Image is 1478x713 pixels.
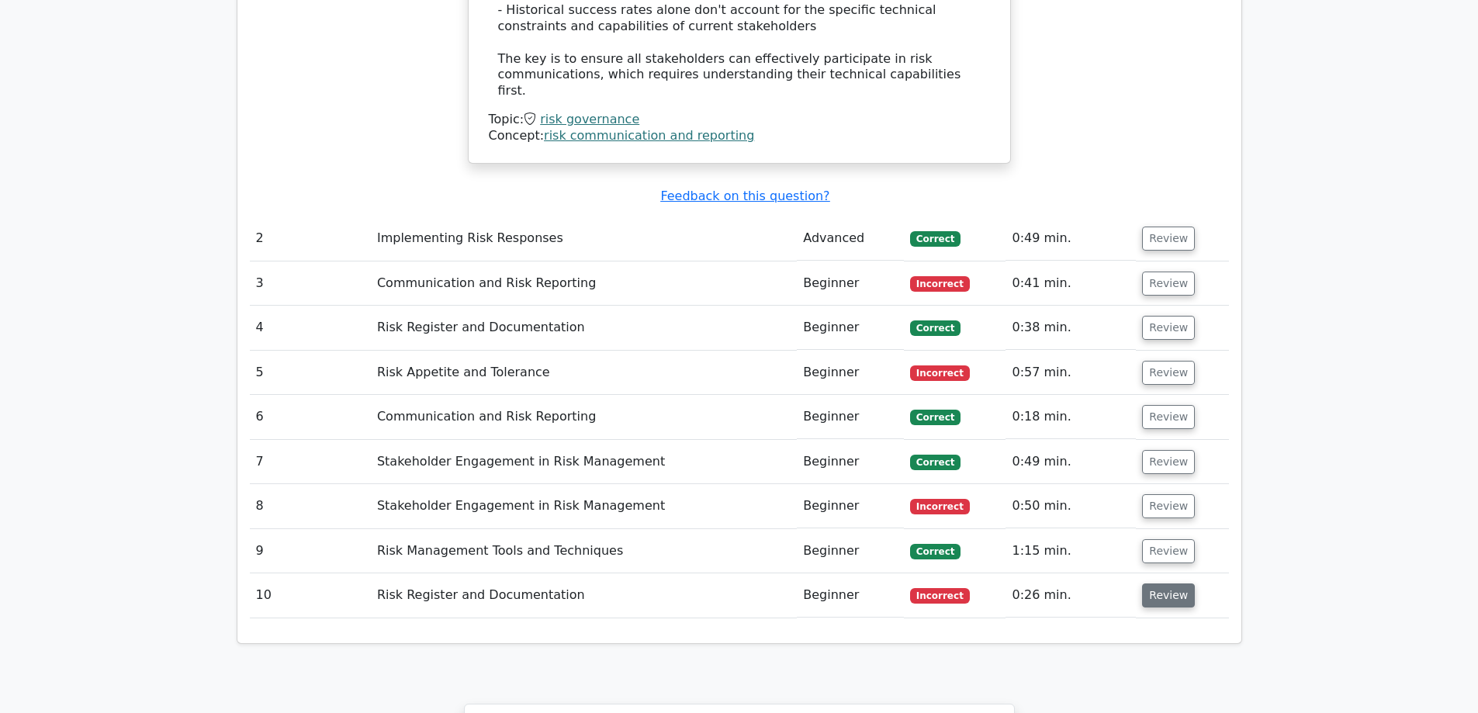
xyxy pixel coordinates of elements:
[910,365,970,381] span: Incorrect
[371,395,797,439] td: Communication and Risk Reporting
[1142,494,1195,518] button: Review
[910,499,970,514] span: Incorrect
[250,261,371,306] td: 3
[1006,440,1136,484] td: 0:49 min.
[1142,405,1195,429] button: Review
[797,440,904,484] td: Beginner
[797,529,904,573] td: Beginner
[1006,261,1136,306] td: 0:41 min.
[489,112,990,128] div: Topic:
[250,529,371,573] td: 9
[1142,583,1195,607] button: Review
[544,128,754,143] a: risk communication and reporting
[797,395,904,439] td: Beginner
[371,351,797,395] td: Risk Appetite and Tolerance
[371,573,797,618] td: Risk Register and Documentation
[371,484,797,528] td: Stakeholder Engagement in Risk Management
[250,440,371,484] td: 7
[371,306,797,350] td: Risk Register and Documentation
[1006,484,1136,528] td: 0:50 min.
[910,276,970,292] span: Incorrect
[250,484,371,528] td: 8
[1142,316,1195,340] button: Review
[797,484,904,528] td: Beginner
[1142,450,1195,474] button: Review
[910,410,961,425] span: Correct
[371,261,797,306] td: Communication and Risk Reporting
[250,395,371,439] td: 6
[797,306,904,350] td: Beginner
[1142,272,1195,296] button: Review
[250,306,371,350] td: 4
[540,112,639,126] a: risk governance
[1006,395,1136,439] td: 0:18 min.
[797,351,904,395] td: Beginner
[250,573,371,618] td: 10
[797,261,904,306] td: Beginner
[797,216,904,261] td: Advanced
[660,189,829,203] a: Feedback on this question?
[797,573,904,618] td: Beginner
[489,128,990,144] div: Concept:
[1006,351,1136,395] td: 0:57 min.
[910,455,961,470] span: Correct
[250,351,371,395] td: 5
[371,529,797,573] td: Risk Management Tools and Techniques
[1006,573,1136,618] td: 0:26 min.
[371,216,797,261] td: Implementing Risk Responses
[1142,361,1195,385] button: Review
[910,231,961,247] span: Correct
[910,320,961,336] span: Correct
[1142,227,1195,251] button: Review
[1006,306,1136,350] td: 0:38 min.
[910,544,961,559] span: Correct
[1006,529,1136,573] td: 1:15 min.
[1142,539,1195,563] button: Review
[250,216,371,261] td: 2
[910,588,970,604] span: Incorrect
[1006,216,1136,261] td: 0:49 min.
[371,440,797,484] td: Stakeholder Engagement in Risk Management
